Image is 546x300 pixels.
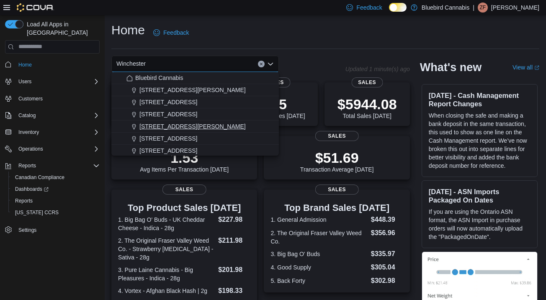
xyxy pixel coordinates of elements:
span: Customers [18,95,43,102]
button: [US_STATE] CCRS [8,207,103,218]
h3: [DATE] - ASN Imports Packaged On Dates [429,187,531,204]
p: [PERSON_NAME] [491,3,539,13]
span: [STREET_ADDRESS] [139,110,197,118]
span: Winchester [116,59,146,69]
span: Operations [18,146,43,152]
button: Catalog [2,110,103,121]
div: Zoie Fratarcangeli [478,3,488,13]
dd: $198.33 [218,286,250,296]
button: Reports [2,160,103,172]
span: Users [18,78,31,85]
dd: $335.97 [371,249,403,259]
button: Clear input [258,61,265,67]
span: Reports [15,197,33,204]
span: Customers [15,93,100,104]
a: Home [15,60,35,70]
a: Dashboards [12,184,52,194]
dt: 2. The Original Fraser Valley Weed Co. - Strawberry [MEDICAL_DATA] - Sativa - 28g [118,236,215,262]
button: Operations [2,143,103,155]
button: Catalog [15,110,39,121]
button: Reports [15,161,39,171]
p: When closing the safe and making a bank deposit in the same transaction, this used to show as one... [429,111,531,170]
button: [STREET_ADDRESS][PERSON_NAME] [111,84,279,96]
div: Choose from the following options [111,72,279,230]
div: Transaction Average [DATE] [300,149,374,173]
span: [STREET_ADDRESS][PERSON_NAME] [139,122,246,131]
dt: 3. Big Bag O' Buds [270,250,367,258]
button: Canadian Compliance [8,172,103,183]
button: Users [2,76,103,87]
dd: $305.04 [371,262,403,272]
span: [STREET_ADDRESS] [139,146,197,155]
p: If you are using the Ontario ASN format, the ASN Import in purchase orders will now automatically... [429,208,531,241]
button: Operations [15,144,46,154]
p: $51.69 [300,149,374,166]
p: $5944.08 [337,96,397,113]
span: Home [18,62,32,68]
span: Dashboards [12,184,100,194]
div: Total Sales [DATE] [337,96,397,119]
span: Canadian Compliance [15,174,64,181]
button: Reports [8,195,103,207]
span: Sales [162,185,206,195]
span: Operations [15,144,100,154]
dt: 5. Back Forty [270,277,367,285]
p: Updated 1 minute(s) ago [345,66,410,72]
button: [STREET_ADDRESS] [111,145,279,157]
dd: $201.98 [218,265,250,275]
span: Home [15,59,100,70]
span: [US_STATE] CCRS [15,209,59,216]
p: 1.53 [140,149,229,166]
span: [STREET_ADDRESS][PERSON_NAME] [139,86,246,94]
button: Inventory [15,127,42,137]
svg: External link [534,65,539,70]
button: Home [2,59,103,71]
span: Sales [351,77,383,87]
span: Settings [15,224,100,235]
span: Feedback [356,3,382,12]
a: Canadian Compliance [12,172,68,182]
span: [STREET_ADDRESS] [139,134,197,143]
a: Feedback [150,24,192,41]
nav: Complex example [5,55,100,258]
button: [STREET_ADDRESS] [111,108,279,121]
dd: $227.98 [218,215,250,225]
dt: 4. Vortex - Afghan Black Hash | 2g [118,287,215,295]
dt: 3. Pure Laine Cannabis - Big Pleasures - Indica - 28g [118,266,215,282]
button: [STREET_ADDRESS] [111,96,279,108]
span: Feedback [163,28,189,37]
span: Reports [18,162,36,169]
h3: Top Brand Sales [DATE] [270,203,403,213]
span: [STREET_ADDRESS] [139,98,197,106]
button: Close list of options [267,61,274,67]
span: Catalog [15,110,100,121]
span: Reports [12,196,100,206]
a: Settings [15,225,40,235]
button: [STREET_ADDRESS][PERSON_NAME] [111,121,279,133]
button: Bluebird Cannabis [111,72,279,84]
dt: 1. Big Bag O' Buds - UK Cheddar Cheese - Indica - 28g [118,215,215,232]
dd: $356.96 [371,228,403,238]
span: Sales [315,131,359,141]
span: Settings [18,227,36,233]
p: Bluebird Cannabis [422,3,469,13]
span: Users [15,77,100,87]
span: Reports [15,161,100,171]
button: Settings [2,223,103,236]
span: Canadian Compliance [12,172,100,182]
a: Dashboards [8,183,103,195]
dd: $448.39 [371,215,403,225]
span: Bluebird Cannabis [135,74,183,82]
a: [US_STATE] CCRS [12,208,62,218]
div: Avg Items Per Transaction [DATE] [140,149,229,173]
span: ZF [480,3,486,13]
span: Catalog [18,112,36,119]
span: Inventory [18,129,39,136]
input: Dark Mode [389,3,407,12]
button: Customers [2,92,103,105]
dd: $211.98 [218,236,250,246]
a: Customers [15,94,46,104]
h3: [DATE] - Cash Management Report Changes [429,91,531,108]
a: Reports [12,196,36,206]
dt: 1. General Admission [270,215,367,224]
